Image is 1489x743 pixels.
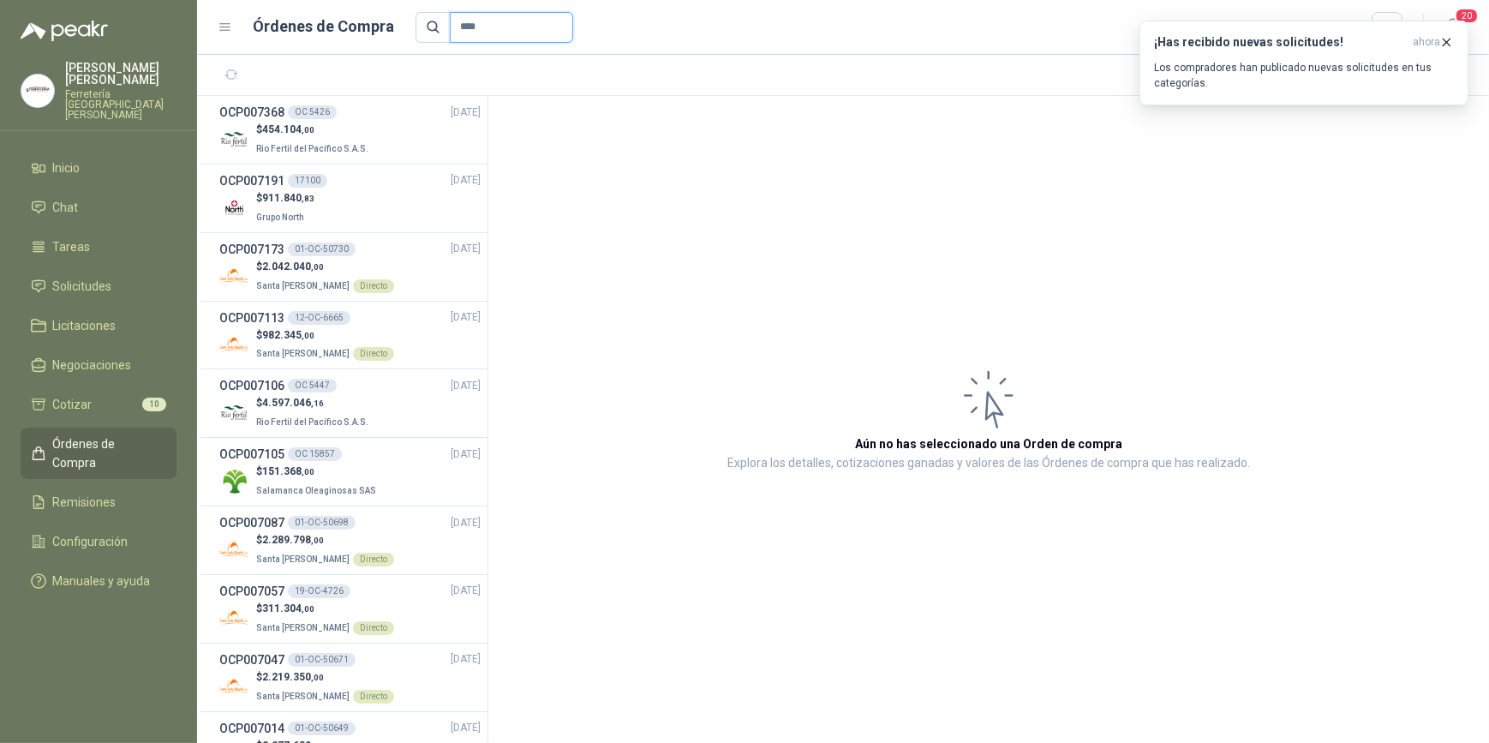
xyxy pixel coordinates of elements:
[288,584,350,598] div: 19-OC-4726
[21,428,176,479] a: Órdenes de Compra
[262,261,324,273] span: 2.042.040
[219,124,249,154] img: Company Logo
[311,262,324,272] span: ,00
[65,62,176,86] p: [PERSON_NAME] [PERSON_NAME]
[21,75,54,107] img: Company Logo
[855,434,1122,453] h3: Aún no has seleccionado una Orden de compra
[21,486,176,518] a: Remisiones
[219,672,249,702] img: Company Logo
[256,122,372,138] p: $
[353,621,394,635] div: Directo
[353,347,394,361] div: Directo
[219,309,481,363] a: OCP00711312-OC-6665[DATE] Company Logo$982.345,00Santa [PERSON_NAME]Directo
[21,349,176,381] a: Negociaciones
[219,171,284,190] h3: OCP007191
[1154,35,1406,50] h3: ¡Has recibido nuevas solicitudes!
[262,671,324,683] span: 2.219.350
[219,309,284,327] h3: OCP007113
[262,397,324,409] span: 4.597.046
[451,651,481,668] span: [DATE]
[53,198,79,217] span: Chat
[288,174,327,188] div: 17100
[256,532,394,548] p: $
[219,329,249,359] img: Company Logo
[256,190,314,207] p: $
[288,243,356,256] div: 01-OC-50730
[311,673,324,682] span: ,00
[219,398,249,428] img: Company Logo
[451,583,481,599] span: [DATE]
[256,281,350,291] span: Santa [PERSON_NAME]
[288,516,356,530] div: 01-OC-50698
[262,123,314,135] span: 454.104
[219,240,481,294] a: OCP00717301-OC-50730[DATE] Company Logo$2.042.040,00Santa [PERSON_NAME]Directo
[21,21,108,41] img: Logo peakr
[302,604,314,614] span: ,00
[21,270,176,303] a: Solicitudes
[219,513,481,567] a: OCP00708701-OC-50698[DATE] Company Logo$2.289.798,00Santa [PERSON_NAME]Directo
[53,532,129,551] span: Configuración
[311,536,324,545] span: ,00
[256,213,304,222] span: Grupo North
[219,466,249,496] img: Company Logo
[256,623,350,632] span: Santa [PERSON_NAME]
[21,565,176,597] a: Manuales y ayuda
[256,144,368,153] span: Rio Fertil del Pacífico S.A.S.
[451,446,481,463] span: [DATE]
[254,15,395,39] h1: Órdenes de Compra
[21,191,176,224] a: Chat
[219,535,249,565] img: Company Logo
[53,237,91,256] span: Tareas
[219,261,249,291] img: Company Logo
[256,554,350,564] span: Santa [PERSON_NAME]
[219,603,249,633] img: Company Logo
[262,465,314,477] span: 151.368
[53,395,93,414] span: Cotizar
[256,327,394,344] p: $
[21,388,176,421] a: Cotizar10
[262,192,314,204] span: 911.840
[451,309,481,326] span: [DATE]
[219,445,284,464] h3: OCP007105
[288,105,337,119] div: OC 5426
[302,125,314,135] span: ,00
[219,445,481,499] a: OCP007105OC 15857[DATE] Company Logo$151.368,00Salamanca Oleaginosas SAS
[288,379,337,392] div: OC 5447
[219,582,481,636] a: OCP00705719-OC-4726[DATE] Company Logo$311.304,00Santa [PERSON_NAME]Directo
[219,240,284,259] h3: OCP007173
[288,447,342,461] div: OC 15857
[288,311,350,325] div: 12-OC-6665
[451,720,481,736] span: [DATE]
[256,395,372,411] p: $
[21,525,176,558] a: Configuración
[256,669,394,686] p: $
[311,398,324,408] span: ,16
[219,193,249,223] img: Company Logo
[256,601,394,617] p: $
[256,349,350,358] span: Santa [PERSON_NAME]
[288,653,356,667] div: 01-OC-50671
[53,277,112,296] span: Solicitudes
[262,602,314,614] span: 311.304
[256,464,380,480] p: $
[262,329,314,341] span: 982.345
[53,493,117,512] span: Remisiones
[1438,12,1468,43] button: 20
[302,467,314,476] span: ,00
[219,103,284,122] h3: OCP007368
[219,650,284,669] h3: OCP007047
[256,486,376,495] span: Salamanca Oleaginosas SAS
[219,582,284,601] h3: OCP007057
[219,650,481,704] a: OCP00704701-OC-50671[DATE] Company Logo$2.219.350,00Santa [PERSON_NAME]Directo
[1154,60,1454,91] p: Los compradores han publicado nuevas solicitudes en tus categorías.
[256,692,350,701] span: Santa [PERSON_NAME]
[256,417,368,427] span: Rio Fertil del Pacífico S.A.S.
[219,103,481,157] a: OCP007368OC 5426[DATE] Company Logo$454.104,00Rio Fertil del Pacífico S.A.S.
[451,105,481,121] span: [DATE]
[451,515,481,531] span: [DATE]
[53,356,132,374] span: Negociaciones
[65,89,176,120] p: Ferretería [GEOGRAPHIC_DATA][PERSON_NAME]
[727,453,1250,474] p: Explora los detalles, cotizaciones ganadas y valores de las Órdenes de compra que has realizado.
[353,279,394,293] div: Directo
[53,572,151,590] span: Manuales y ayuda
